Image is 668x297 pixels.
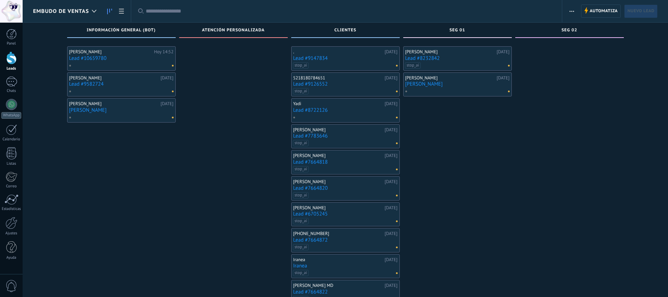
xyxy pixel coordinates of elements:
[295,28,396,34] div: clientes
[293,270,309,276] span: stop_ai
[385,49,398,55] div: [DATE]
[161,75,174,81] div: [DATE]
[293,75,383,81] div: 5218180784651
[334,28,356,33] span: clientes
[562,28,577,33] span: seg 02
[624,5,658,18] a: Nuevo lead
[405,49,495,55] div: [PERSON_NAME]
[69,107,174,113] a: [PERSON_NAME]
[202,28,264,33] span: Atención Personalizada
[396,195,398,196] span: No hay nada asignado
[293,140,309,146] span: stop_ai
[293,192,309,198] span: stop_ai
[1,112,21,119] div: WhatsApp
[293,49,383,55] div: .
[293,289,398,295] a: Lead #7664822
[396,65,398,67] span: No hay nada asignado
[385,153,398,158] div: [DATE]
[405,62,421,69] span: stop_ai
[293,244,309,250] span: stop_ai
[405,55,510,61] a: Lead #8232842
[161,101,174,107] div: [DATE]
[293,88,309,94] span: stop_ai
[293,179,383,185] div: [PERSON_NAME]
[293,153,383,158] div: [PERSON_NAME]
[385,101,398,107] div: [DATE]
[33,8,89,15] span: Embudo de ventas
[405,75,495,81] div: [PERSON_NAME]
[396,169,398,170] span: No hay nada asignado
[293,211,398,217] a: Lead #6705245
[69,81,174,87] a: Lead #9582724
[293,257,383,263] div: Iranea
[293,231,383,236] div: [PHONE_NUMBER]
[508,65,510,67] span: No hay nada asignado
[69,75,159,81] div: [PERSON_NAME]
[396,220,398,222] span: No hay nada asignado
[293,127,383,133] div: [PERSON_NAME]
[293,263,398,269] a: Iranea
[385,205,398,211] div: [DATE]
[172,117,174,118] span: No hay nada asignado
[1,162,22,166] div: Listas
[293,185,398,191] a: Lead #7664820
[497,49,510,55] div: [DATE]
[69,101,159,107] div: [PERSON_NAME]
[385,283,398,288] div: [DATE]
[385,127,398,133] div: [DATE]
[396,142,398,144] span: No hay nada asignado
[405,81,510,87] a: [PERSON_NAME]
[69,49,152,55] div: [PERSON_NAME]
[1,184,22,189] div: Correo
[293,107,398,113] a: Lead #8722126
[87,28,156,33] span: información general (BOT)
[385,257,398,263] div: [DATE]
[1,89,22,93] div: Chats
[627,5,654,17] span: Nuevo lead
[172,91,174,92] span: No hay nada asignado
[1,137,22,142] div: Calendario
[1,67,22,71] div: Leads
[1,207,22,211] div: Estadísticas
[71,28,172,34] div: información general (BOT)
[293,133,398,139] a: Lead #7783646
[293,55,398,61] a: Lead #9147834
[1,256,22,260] div: Ayuda
[508,91,510,92] span: No hay nada asignado
[519,28,620,34] div: seg 02
[293,159,398,165] a: Lead #7664818
[293,166,309,172] span: stop_ai
[1,231,22,236] div: Ajustes
[69,55,174,61] a: Lead #10659780
[1,41,22,46] div: Panel
[154,49,174,55] div: Hoy 14:52
[293,62,309,69] span: stop_ai
[407,28,508,34] div: seg 01
[396,117,398,118] span: No hay nada asignado
[293,283,383,288] div: [PERSON_NAME] MD
[293,205,383,211] div: [PERSON_NAME]
[385,231,398,236] div: [DATE]
[183,28,284,34] div: Atención Personalizada
[396,91,398,92] span: No hay nada asignado
[590,5,618,17] span: Automatiza
[293,81,398,87] a: Lead #9126552
[450,28,465,33] span: seg 01
[385,75,398,81] div: [DATE]
[497,75,510,81] div: [DATE]
[581,5,621,18] a: Automatiza
[396,247,398,248] span: No hay nada asignado
[293,237,398,243] a: Lead #7664872
[172,65,174,67] span: No hay nada asignado
[396,272,398,274] span: No hay nada asignado
[293,101,383,107] div: Yadi
[293,218,309,224] span: stop_ai
[385,179,398,185] div: [DATE]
